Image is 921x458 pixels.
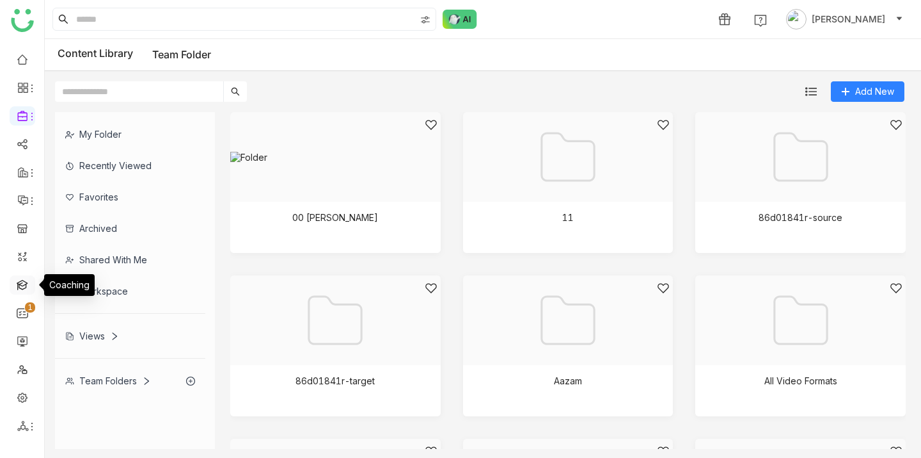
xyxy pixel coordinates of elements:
[230,152,441,163] img: Folder
[55,244,205,275] div: Shared with me
[55,181,205,213] div: Favorites
[28,301,33,314] p: 1
[65,375,151,386] div: Team Folders
[562,212,574,223] div: 11
[855,85,894,99] span: Add New
[303,288,367,352] img: Folder
[25,302,35,313] nz-badge-sup: 1
[805,86,817,97] img: list.svg
[11,9,34,32] img: logo
[783,9,906,29] button: [PERSON_NAME]
[759,212,842,223] div: 86d01841r-source
[769,125,833,189] img: Folder
[58,47,211,63] div: Content Library
[292,212,378,223] div: 00 [PERSON_NAME]
[812,12,885,26] span: [PERSON_NAME]
[769,288,833,352] img: Folder
[55,213,205,244] div: Archived
[536,288,600,352] img: Folder
[55,275,205,307] div: Workspace
[786,9,807,29] img: avatar
[295,375,375,386] div: 86d01841r-target
[55,119,205,150] div: My Folder
[764,375,837,386] div: All Video Formats
[55,150,205,181] div: Recently Viewed
[554,375,582,386] div: Aazam
[754,14,767,27] img: help.svg
[152,48,211,61] a: Team Folder
[536,125,600,189] img: Folder
[831,81,904,102] button: Add New
[65,331,119,341] div: Views
[420,15,430,25] img: search-type.svg
[443,10,477,29] img: ask-buddy-normal.svg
